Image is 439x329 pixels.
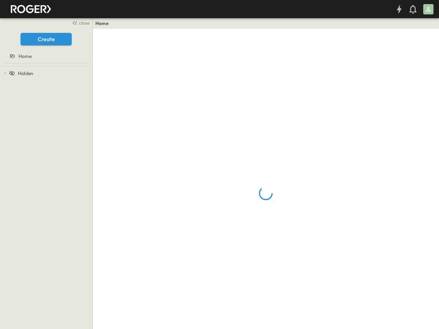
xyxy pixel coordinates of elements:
span: close [79,20,90,26]
button: Create [21,33,72,45]
a: Home [1,51,90,61]
span: Hidden [18,70,33,77]
a: Home [95,20,109,27]
span: Home [19,53,32,60]
button: close [69,18,91,27]
nav: breadcrumbs [95,20,113,27]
